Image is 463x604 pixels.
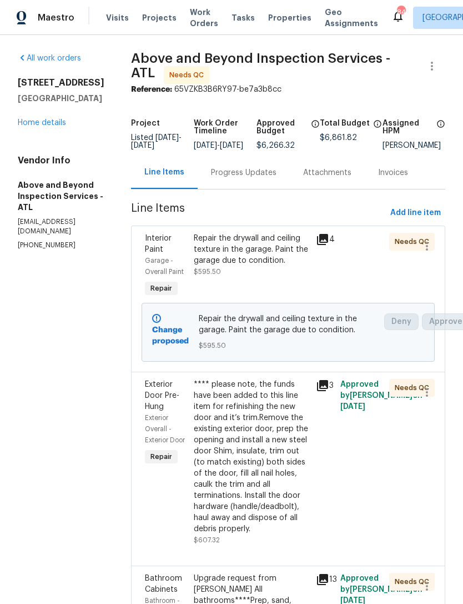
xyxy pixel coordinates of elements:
div: **** please note, the funds have been added to this line item for refinishing the new door and it... [194,379,309,535]
a: Home details [18,119,66,127]
span: Approved by [PERSON_NAME] on [340,381,422,411]
span: Properties [268,12,311,23]
button: Deny [384,313,419,330]
span: Exterior Door Pre-Hung [145,381,179,411]
span: Needs QC [169,69,208,81]
div: Progress Updates [211,167,276,178]
span: Listed [131,134,182,149]
div: Line Items [144,167,184,178]
div: Invoices [378,167,408,178]
span: Visits [106,12,129,23]
span: Needs QC [395,576,434,587]
h4: Vendor Info [18,155,104,166]
span: The total cost of line items that have been approved by both Opendoor and the Trade Partner. This... [311,119,320,142]
span: Garage - Overall Paint [145,257,184,275]
span: [DATE] [220,142,243,149]
div: 84 [397,7,405,18]
h5: Above and Beyond Inspection Services - ATL [18,179,104,213]
p: [PHONE_NUMBER] [18,241,104,250]
h5: Project [131,119,160,127]
span: The hpm assigned to this work order. [436,119,445,142]
span: Above and Beyond Inspection Services - ATL [131,52,390,79]
div: Repair the drywall and ceiling texture in the garage. Paint the garage due to condition. [194,233,309,266]
b: Change proposed [152,326,189,345]
h5: [GEOGRAPHIC_DATA] [18,93,104,104]
a: All work orders [18,54,81,62]
div: 13 [316,573,334,586]
h5: Total Budget [320,119,370,127]
span: Repair [146,451,177,462]
span: [DATE] [131,142,154,149]
span: $595.50 [194,268,221,275]
h2: [STREET_ADDRESS] [18,77,104,88]
span: Interior Paint [145,234,172,253]
span: - [194,142,243,149]
span: Tasks [231,14,255,22]
button: Add line item [386,203,445,223]
span: $595.50 [199,340,378,351]
h5: Work Order Timeline [194,119,256,135]
h5: Approved Budget [256,119,307,135]
span: [DATE] [340,403,365,411]
span: Line Items [131,203,386,223]
div: 65VZKB3B6RY97-be7a3b8cc [131,84,445,95]
span: - [131,134,182,149]
b: Reference: [131,86,172,93]
span: $6,861.82 [320,134,357,142]
div: [PERSON_NAME] [383,142,445,149]
span: Exterior Overall - Exterior Door [145,415,185,443]
span: The total cost of line items that have been proposed by Opendoor. This sum includes line items th... [373,119,382,134]
div: Attachments [303,167,351,178]
span: Repair [146,283,177,294]
p: [EMAIL_ADDRESS][DOMAIN_NAME] [18,217,104,236]
span: Projects [142,12,177,23]
div: 3 [316,379,334,392]
div: 4 [316,233,334,246]
span: $6,266.32 [256,142,295,149]
span: Needs QC [395,382,434,393]
span: Geo Assignments [325,7,378,29]
span: Maestro [38,12,74,23]
span: [DATE] [194,142,217,149]
span: Bathroom Cabinets [145,575,182,593]
span: Work Orders [190,7,218,29]
span: Repair the drywall and ceiling texture in the garage. Paint the garage due to condition. [199,313,378,336]
span: Add line item [390,206,441,220]
h5: Assigned HPM [383,119,433,135]
span: [DATE] [155,134,179,142]
span: $607.32 [194,537,220,543]
span: Needs QC [395,236,434,247]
